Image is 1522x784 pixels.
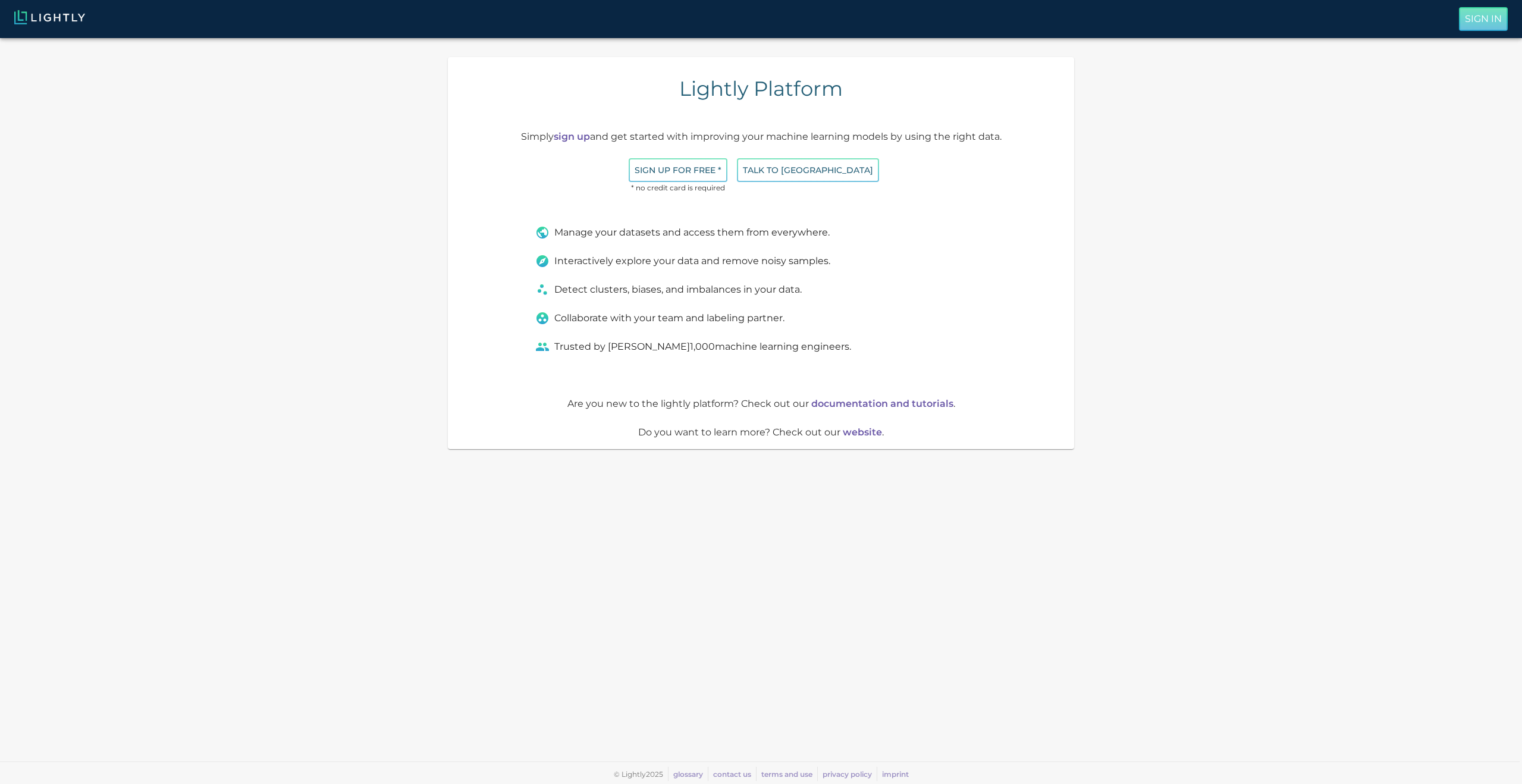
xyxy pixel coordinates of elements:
a: sign up [554,131,590,142]
a: glossary [673,770,703,779]
div: Trusted by [PERSON_NAME] 1,000 machine learning engineers. [535,340,987,354]
button: Talk to [GEOGRAPHIC_DATA] [737,158,879,183]
a: imprint [882,770,909,779]
a: Sign up for free * [629,164,727,175]
h4: Lightly Platform [679,76,843,101]
a: contact us [713,770,751,779]
a: documentation and tutorials [811,398,953,409]
button: Sign In [1459,7,1508,31]
p: Do you want to learn more? Check out our . [509,425,1013,440]
img: Lightly [14,10,85,24]
a: terms and use [761,770,812,779]
a: website [843,427,882,438]
div: Interactively explore your data and remove noisy samples. [535,254,987,268]
div: Manage your datasets and access them from everywhere. [535,225,987,240]
div: Collaborate with your team and labeling partner. [535,311,987,325]
a: privacy policy [823,770,872,779]
p: Sign In [1465,12,1502,26]
p: Simply and get started with improving your machine learning models by using the right data. [509,130,1013,144]
a: Talk to [GEOGRAPHIC_DATA] [737,164,879,175]
div: Detect clusters, biases, and imbalances in your data. [535,283,987,297]
p: Are you new to the lightly platform? Check out our . [509,397,1013,411]
span: © Lightly 2025 [614,770,663,779]
button: Sign up for free * [629,158,727,183]
span: * no credit card is required [629,182,727,194]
